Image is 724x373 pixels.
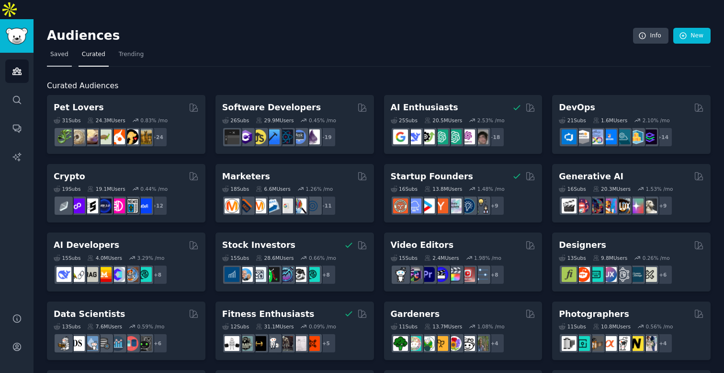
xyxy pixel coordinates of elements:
[222,308,315,320] h2: Fitness Enthusiasts
[391,308,440,320] h2: Gardeners
[124,129,138,144] img: PetAdvice
[137,198,152,213] img: defi_
[87,323,122,330] div: 7.6M Users
[673,28,711,44] a: New
[407,267,421,282] img: editors
[474,198,488,213] img: growmybusiness
[588,198,603,213] img: deepdream
[57,198,71,213] img: ethfinance
[265,267,280,282] img: Trading
[393,267,408,282] img: gopro
[57,267,71,282] img: DeepSeek
[83,336,98,351] img: statistics
[278,129,293,144] img: reactnative
[653,333,673,353] div: + 4
[278,267,293,282] img: StocksAndTrading
[593,323,631,330] div: 10.8M Users
[265,129,280,144] img: iOSProgramming
[115,47,147,67] a: Trending
[420,129,435,144] img: AItoolsCatalog
[559,323,586,330] div: 11 Sub s
[433,129,448,144] img: chatgpt_promptDesign
[140,117,168,124] div: 0.83 % /mo
[238,129,253,144] img: csharp
[309,117,336,124] div: 0.45 % /mo
[643,117,670,124] div: 2.10 % /mo
[305,186,333,192] div: 1.26 % /mo
[447,336,462,351] img: flowers
[70,198,85,213] img: 0xPolygon
[562,336,577,351] img: analog
[653,127,673,147] div: + 14
[559,171,623,183] h2: Generative AI
[309,323,336,330] div: 0.09 % /mo
[474,129,488,144] img: ArtificalIntelligence
[447,198,462,213] img: indiehackers
[97,267,112,282] img: MistralAI
[447,267,462,282] img: finalcutpro
[485,265,505,285] div: + 8
[629,129,644,144] img: aws_cdk
[407,129,421,144] img: DeepSeek
[645,186,673,192] div: 1.53 % /mo
[225,267,239,282] img: dividends
[485,333,505,353] div: + 4
[633,28,668,44] a: Info
[256,117,294,124] div: 29.9M Users
[305,267,320,282] img: technicalanalysis
[137,267,152,282] img: AIDevelopersSociety
[562,129,577,144] img: azuredevops
[309,255,336,261] div: 0.66 % /mo
[593,255,628,261] div: 9.8M Users
[559,102,595,114] h2: DevOps
[119,50,144,59] span: Trending
[57,129,71,144] img: herpetology
[562,267,577,282] img: typography
[642,336,657,351] img: WeddingPhotography
[83,198,98,213] img: ethstaker
[420,198,435,213] img: startup
[615,267,630,282] img: userexperience
[87,255,122,261] div: 4.0M Users
[251,198,266,213] img: AskMarketing
[575,198,590,213] img: dalle2
[562,198,577,213] img: aivideo
[222,239,295,251] h2: Stock Investors
[629,198,644,213] img: starryai
[407,336,421,351] img: succulents
[222,323,249,330] div: 12 Sub s
[256,255,294,261] div: 28.6M Users
[54,308,125,320] h2: Data Scientists
[433,336,448,351] img: GardeningUK
[79,47,109,67] a: Curated
[137,336,152,351] img: data
[559,239,606,251] h2: Designers
[593,186,631,192] div: 20.3M Users
[460,129,475,144] img: OpenAIDev
[147,127,168,147] div: + 24
[292,129,306,144] img: AskComputerScience
[137,255,165,261] div: 3.29 % /mo
[97,336,112,351] img: dataengineering
[222,255,249,261] div: 15 Sub s
[97,198,112,213] img: web3
[559,308,629,320] h2: Photographers
[391,102,458,114] h2: AI Enthusiasts
[292,267,306,282] img: swingtrading
[477,323,505,330] div: 1.08 % /mo
[593,117,628,124] div: 1.6M Users
[393,336,408,351] img: vegetablegardening
[316,333,336,353] div: + 5
[110,129,125,144] img: cockatiel
[316,196,336,216] div: + 11
[251,336,266,351] img: workout
[588,336,603,351] img: AnalogCommunity
[87,186,125,192] div: 19.1M Users
[602,129,617,144] img: DevOpsLinks
[110,198,125,213] img: defiblockchain
[292,198,306,213] img: MarketingResearch
[97,129,112,144] img: turtle
[474,255,501,261] div: 1.98 % /mo
[433,198,448,213] img: ycombinator
[393,198,408,213] img: EntrepreneurRideAlong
